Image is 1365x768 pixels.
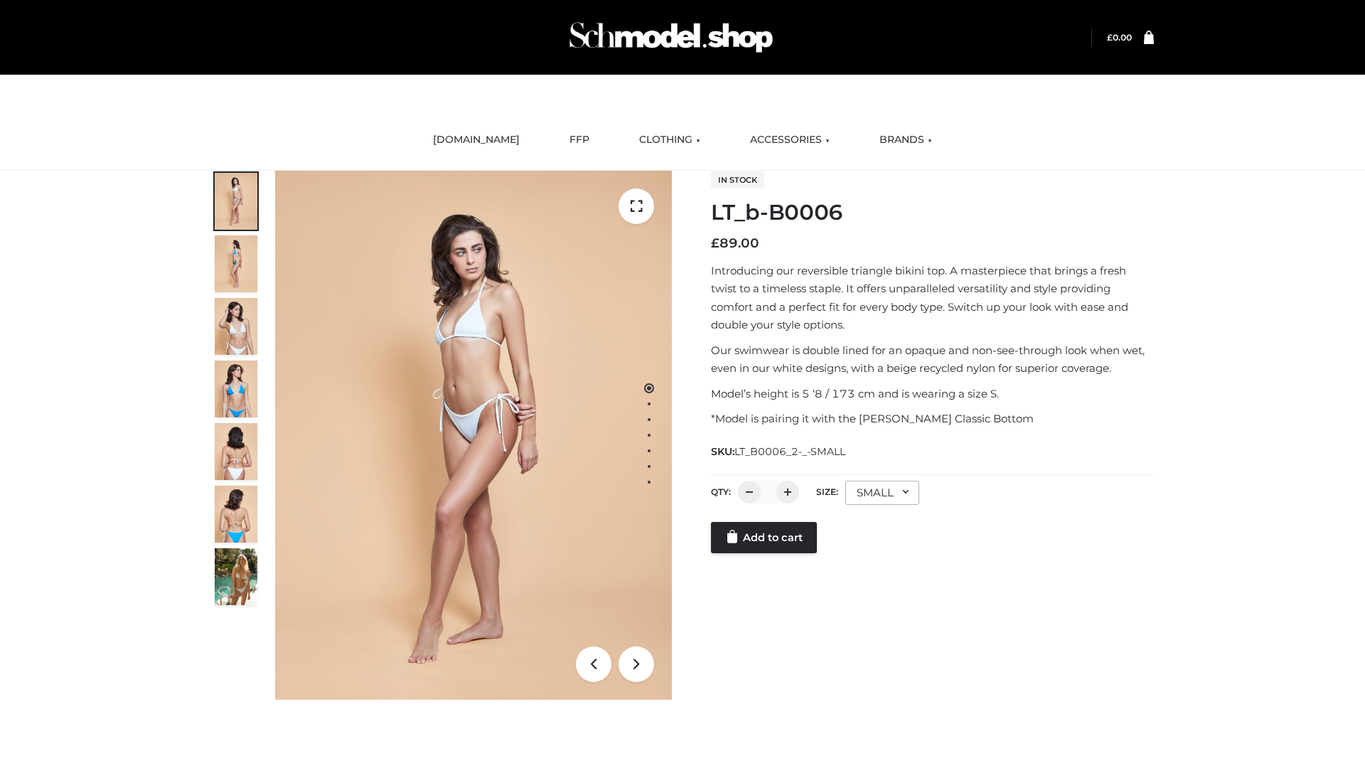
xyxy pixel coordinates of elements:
a: [DOMAIN_NAME] [422,124,530,156]
p: Our swimwear is double lined for an opaque and non-see-through look when wet, even in our white d... [711,341,1154,378]
img: ArielClassicBikiniTop_CloudNine_AzureSky_OW114ECO_7-scaled.jpg [215,423,257,480]
img: ArielClassicBikiniTop_CloudNine_AzureSky_OW114ECO_1 [275,171,672,700]
img: ArielClassicBikiniTop_CloudNine_AzureSky_OW114ECO_3-scaled.jpg [215,298,257,355]
bdi: 89.00 [711,235,759,251]
span: £ [1107,32,1113,43]
span: £ [711,235,719,251]
a: £0.00 [1107,32,1132,43]
p: Introducing our reversible triangle bikini top. A masterpiece that brings a fresh twist to a time... [711,262,1154,334]
p: Model’s height is 5 ‘8 / 173 cm and is wearing a size S. [711,385,1154,403]
label: Size: [816,486,838,497]
bdi: 0.00 [1107,32,1132,43]
a: FFP [559,124,600,156]
img: ArielClassicBikiniTop_CloudNine_AzureSky_OW114ECO_4-scaled.jpg [215,361,257,417]
a: ACCESSORIES [739,124,840,156]
img: Schmodel Admin 964 [564,9,778,65]
a: CLOTHING [628,124,711,156]
a: BRANDS [869,124,943,156]
span: LT_B0006_2-_-SMALL [734,445,845,458]
img: ArielClassicBikiniTop_CloudNine_AzureSky_OW114ECO_1-scaled.jpg [215,173,257,230]
img: ArielClassicBikiniTop_CloudNine_AzureSky_OW114ECO_8-scaled.jpg [215,486,257,543]
img: ArielClassicBikiniTop_CloudNine_AzureSky_OW114ECO_2-scaled.jpg [215,235,257,292]
h1: LT_b-B0006 [711,200,1154,225]
label: QTY: [711,486,731,497]
span: In stock [711,171,764,188]
div: SMALL [845,481,919,505]
img: Arieltop_CloudNine_AzureSky2.jpg [215,548,257,605]
p: *Model is pairing it with the [PERSON_NAME] Classic Bottom [711,410,1154,428]
a: Add to cart [711,522,817,553]
span: SKU: [711,443,847,460]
